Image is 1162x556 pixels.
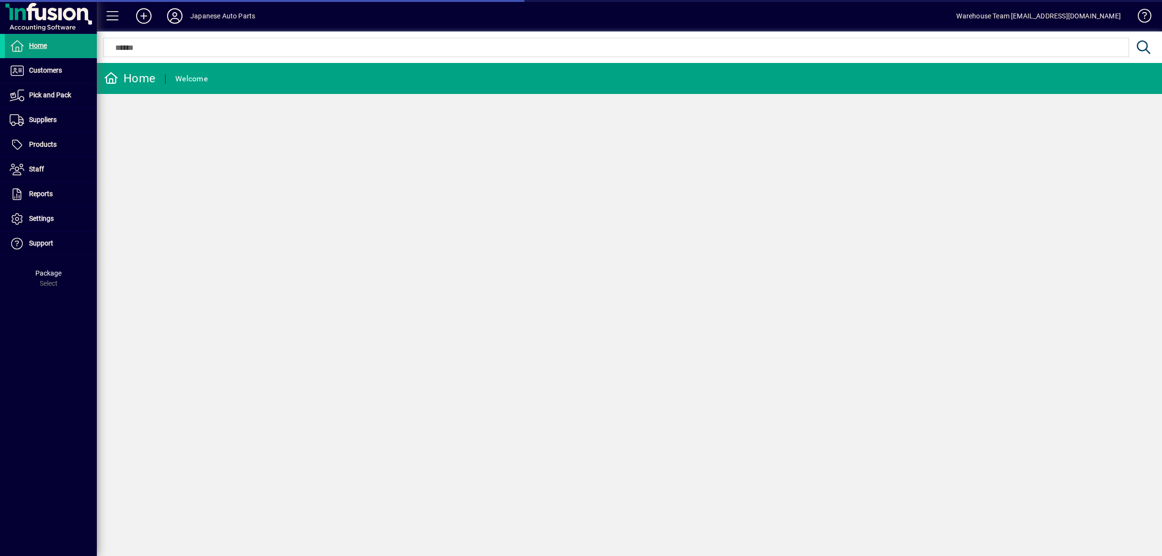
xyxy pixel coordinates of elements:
[5,108,97,132] a: Suppliers
[29,140,57,148] span: Products
[29,190,53,198] span: Reports
[29,116,57,124] span: Suppliers
[29,42,47,49] span: Home
[190,8,255,24] div: Japanese Auto Parts
[5,207,97,231] a: Settings
[29,239,53,247] span: Support
[128,7,159,25] button: Add
[159,7,190,25] button: Profile
[29,91,71,99] span: Pick and Pack
[5,157,97,182] a: Staff
[29,215,54,222] span: Settings
[175,71,208,87] div: Welcome
[29,165,44,173] span: Staff
[1131,2,1150,33] a: Knowledge Base
[5,133,97,157] a: Products
[5,182,97,206] a: Reports
[5,59,97,83] a: Customers
[29,66,62,74] span: Customers
[5,83,97,108] a: Pick and Pack
[104,71,155,86] div: Home
[956,8,1121,24] div: Warehouse Team [EMAIL_ADDRESS][DOMAIN_NAME]
[35,269,61,277] span: Package
[5,232,97,256] a: Support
